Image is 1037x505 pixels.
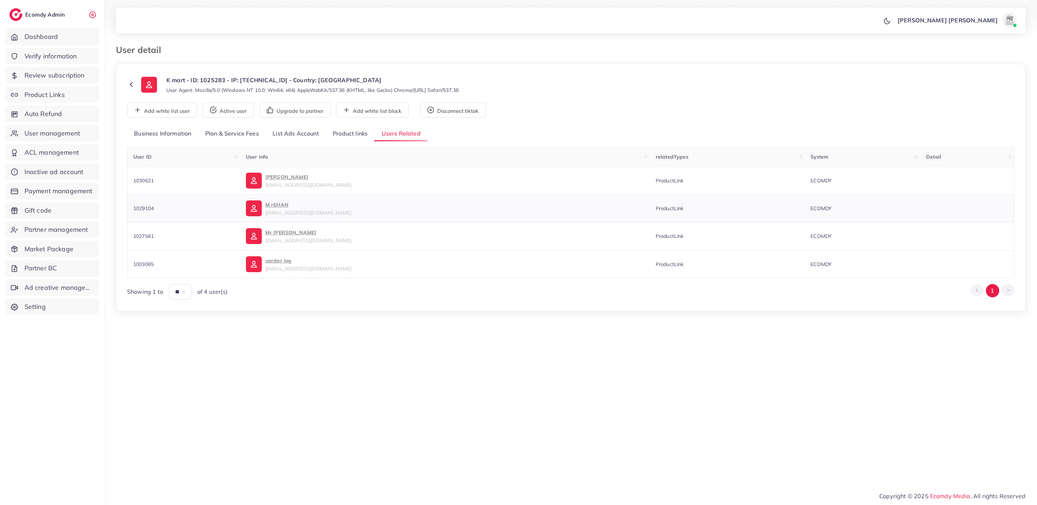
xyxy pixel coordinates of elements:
[5,106,99,122] a: Auto Refund
[5,183,99,199] a: Payment management
[24,263,57,273] span: Partner BC
[5,48,99,65] a: Verify information
[5,298,99,315] a: Setting
[5,125,99,142] a: User management
[24,129,80,138] span: User management
[5,28,99,45] a: Dashboard
[1002,13,1017,27] img: avatar
[5,241,99,257] a: Market Package
[24,186,93,196] span: Payment management
[24,32,58,41] span: Dashboard
[25,11,67,18] h2: Ecomdy Admin
[5,144,99,161] a: ACL management
[24,52,77,61] span: Verify information
[24,167,84,177] span: Inactive ad account
[24,71,85,80] span: Review subscription
[9,8,67,21] a: logoEcomdy Admin
[898,16,998,25] p: [PERSON_NAME] [PERSON_NAME]
[24,109,62,119] span: Auto Refund
[970,284,1014,297] ul: Pagination
[24,244,73,254] span: Market Package
[5,221,99,238] a: Partner management
[5,279,99,296] a: Ad creative management
[24,148,79,157] span: ACL management
[24,283,94,292] span: Ad creative management
[5,202,99,219] a: Gift code
[5,164,99,180] a: Inactive ad account
[24,90,65,99] span: Product Links
[24,206,51,215] span: Gift code
[24,225,88,234] span: Partner management
[894,13,1020,27] a: [PERSON_NAME] [PERSON_NAME]avatar
[5,67,99,84] a: Review subscription
[986,284,999,297] button: Go to page 1
[24,302,46,311] span: Setting
[5,87,99,103] a: Product Links
[5,260,99,276] a: Partner BC
[9,8,22,21] img: logo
